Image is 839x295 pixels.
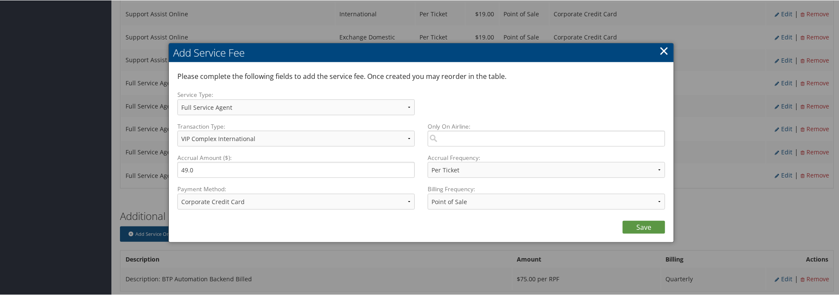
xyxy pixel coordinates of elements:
h2: Add Service Fee [169,43,674,62]
a: × [659,42,669,59]
label: Accrual Amount ($): [177,153,415,162]
label: Transaction Type: [177,122,415,130]
label: Service Type: [177,90,415,99]
label: Payment Method: [177,184,415,193]
a: Save [623,220,665,233]
label: Billing Frequency: [428,184,475,193]
label: Only On Airline: [428,122,665,130]
label: Accrual Frequency : [428,153,480,162]
p: Please complete the following fields to add the service fee. Once created you may reorder in the ... [177,71,659,82]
